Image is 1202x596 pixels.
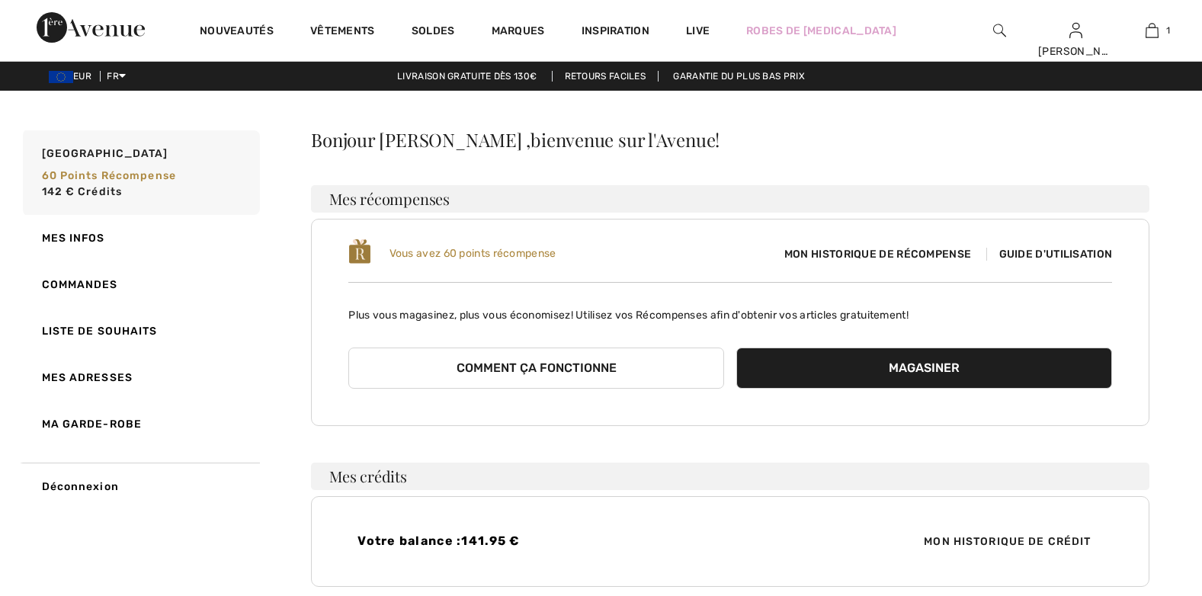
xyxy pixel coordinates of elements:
img: recherche [993,21,1006,40]
span: bienvenue sur l'Avenue! [530,127,720,152]
span: EUR [49,71,98,82]
a: Déconnexion [20,463,260,510]
h3: Mes récompenses [311,185,1149,213]
a: Livraison gratuite dès 130€ [385,71,549,82]
span: Inspiration [582,24,649,40]
span: Guide d'utilisation [986,248,1113,261]
h3: Mes crédits [311,463,1149,490]
a: Soldes [412,24,455,40]
a: Mes infos [20,215,260,261]
a: Liste de souhaits [20,308,260,354]
img: loyalty_logo_r.svg [348,238,371,265]
span: 142 € Crédits [42,185,123,198]
a: Garantie du plus bas prix [661,71,817,82]
a: Robes de [MEDICAL_DATA] [746,23,896,39]
p: Plus vous magasinez, plus vous économisez! Utilisez vos Récompenses afin d'obtenir vos articles g... [348,295,1112,323]
a: Retours faciles [552,71,659,82]
div: [PERSON_NAME] [1038,43,1113,59]
span: FR [107,71,126,82]
img: 1ère Avenue [37,12,145,43]
h4: Votre balance : [357,534,721,548]
span: Mon historique de récompense [772,246,983,262]
span: Vous avez 60 points récompense [389,247,556,260]
img: Mes infos [1069,21,1082,40]
a: Nouveautés [200,24,274,40]
a: Ma garde-robe [20,401,260,447]
span: 141.95 € [461,534,520,548]
a: Se connecter [1069,23,1082,37]
span: 1 [1166,24,1170,37]
a: 1 [1114,21,1189,40]
button: Comment ça fonctionne [348,348,724,389]
a: Marques [492,24,545,40]
span: [GEOGRAPHIC_DATA] [42,146,168,162]
img: Mon panier [1146,21,1159,40]
div: Bonjour [PERSON_NAME] , [311,130,1149,149]
a: Mes adresses [20,354,260,401]
a: Live [686,23,710,39]
span: 60 Points récompense [42,169,176,182]
span: Mon historique de crédit [912,534,1103,550]
img: Euro [49,71,73,83]
a: Commandes [20,261,260,308]
button: Magasiner [736,348,1112,389]
a: Vêtements [310,24,375,40]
